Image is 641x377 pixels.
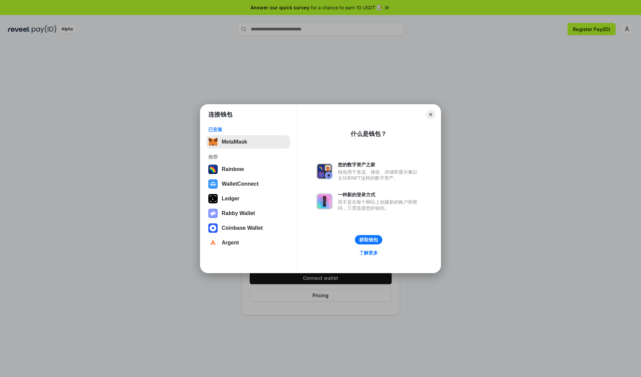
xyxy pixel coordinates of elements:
[222,196,239,202] div: Ledger
[208,127,288,133] div: 已安装
[222,139,247,145] div: MetaMask
[222,181,259,187] div: WalletConnect
[206,207,290,220] button: Rabby Wallet
[426,110,435,119] button: Close
[206,177,290,191] button: WalletConnect
[206,236,290,249] button: Argent
[208,137,218,147] img: svg+xml,%3Csvg%20fill%3D%22none%22%20height%3D%2233%22%20viewBox%3D%220%200%2035%2033%22%20width%...
[208,194,218,203] img: svg+xml,%3Csvg%20xmlns%3D%22http%3A%2F%2Fwww.w3.org%2F2000%2Fsvg%22%20width%3D%2228%22%20height%3...
[338,192,421,198] div: 一种新的登录方式
[206,221,290,235] button: Coinbase Wallet
[222,225,263,231] div: Coinbase Wallet
[355,235,382,244] button: 获取钱包
[208,154,288,160] div: 推荐
[355,248,382,257] a: 了解更多
[222,240,239,246] div: Argent
[208,165,218,174] img: svg+xml,%3Csvg%20width%3D%22120%22%20height%3D%22120%22%20viewBox%3D%220%200%20120%20120%22%20fil...
[222,166,244,172] div: Rainbow
[316,163,333,179] img: svg+xml,%3Csvg%20xmlns%3D%22http%3A%2F%2Fwww.w3.org%2F2000%2Fsvg%22%20fill%3D%22none%22%20viewBox...
[208,111,232,119] h1: 连接钱包
[316,193,333,209] img: svg+xml,%3Csvg%20xmlns%3D%22http%3A%2F%2Fwww.w3.org%2F2000%2Fsvg%22%20fill%3D%22none%22%20viewBox...
[208,238,218,247] img: svg+xml,%3Csvg%20width%3D%2228%22%20height%3D%2228%22%20viewBox%3D%220%200%2028%2028%22%20fill%3D...
[208,209,218,218] img: svg+xml,%3Csvg%20xmlns%3D%22http%3A%2F%2Fwww.w3.org%2F2000%2Fsvg%22%20fill%3D%22none%22%20viewBox...
[206,163,290,176] button: Rainbow
[351,130,387,138] div: 什么是钱包？
[206,192,290,205] button: Ledger
[338,169,421,181] div: 钱包用于发送、接收、存储和显示像以太坊和NFT这样的数字资产。
[208,179,218,189] img: svg+xml,%3Csvg%20width%3D%2228%22%20height%3D%2228%22%20viewBox%3D%220%200%2028%2028%22%20fill%3D...
[338,162,421,168] div: 您的数字资产之家
[222,210,255,216] div: Rabby Wallet
[359,237,378,243] div: 获取钱包
[208,223,218,233] img: svg+xml,%3Csvg%20width%3D%2228%22%20height%3D%2228%22%20viewBox%3D%220%200%2028%2028%22%20fill%3D...
[359,250,378,256] div: 了解更多
[206,135,290,149] button: MetaMask
[338,199,421,211] div: 而不是在每个网站上创建新的账户和密码，只需连接您的钱包。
